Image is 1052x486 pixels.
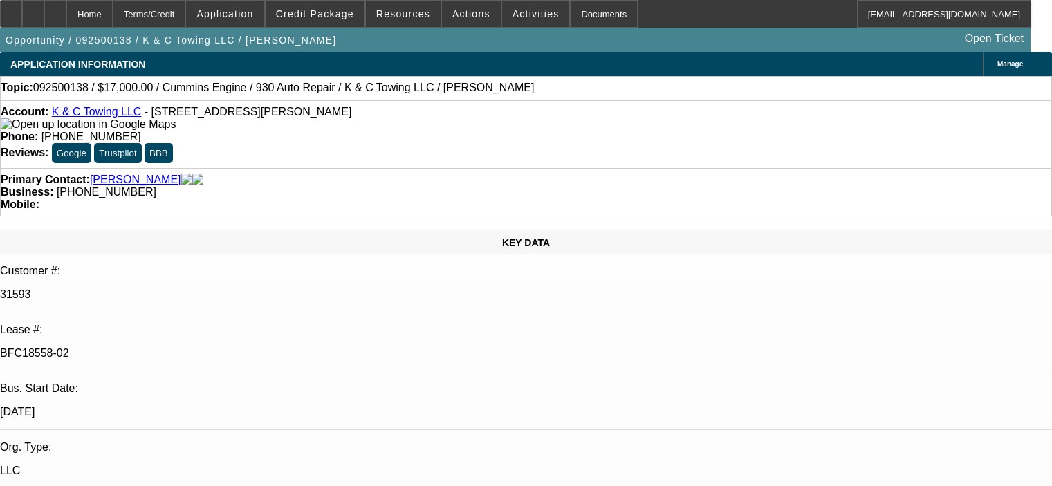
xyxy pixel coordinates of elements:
[997,60,1023,68] span: Manage
[41,131,141,142] span: [PHONE_NUMBER]
[1,118,176,131] img: Open up location in Google Maps
[33,82,535,94] span: 092500138 / $17,000.00 / Cummins Engine / 930 Auto Repair / K & C Towing LLC / [PERSON_NAME]
[502,237,550,248] span: KEY DATA
[145,143,173,163] button: BBB
[1,131,38,142] strong: Phone:
[366,1,441,27] button: Resources
[1,174,90,186] strong: Primary Contact:
[1,82,33,94] strong: Topic:
[181,174,192,186] img: facebook-icon.png
[10,59,145,70] span: APPLICATION INFORMATION
[52,106,142,118] a: K & C Towing LLC
[452,8,490,19] span: Actions
[57,186,156,198] span: [PHONE_NUMBER]
[52,143,91,163] button: Google
[1,106,48,118] strong: Account:
[6,35,336,46] span: Opportunity / 092500138 / K & C Towing LLC / [PERSON_NAME]
[192,174,203,186] img: linkedin-icon.png
[442,1,501,27] button: Actions
[959,27,1029,50] a: Open Ticket
[1,198,39,210] strong: Mobile:
[266,1,364,27] button: Credit Package
[94,143,141,163] button: Trustpilot
[1,186,53,198] strong: Business:
[513,8,560,19] span: Activities
[376,8,430,19] span: Resources
[145,106,352,118] span: - [STREET_ADDRESS][PERSON_NAME]
[1,147,48,158] strong: Reviews:
[186,1,264,27] button: Application
[502,1,570,27] button: Activities
[276,8,354,19] span: Credit Package
[1,118,176,130] a: View Google Maps
[90,174,181,186] a: [PERSON_NAME]
[196,8,253,19] span: Application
